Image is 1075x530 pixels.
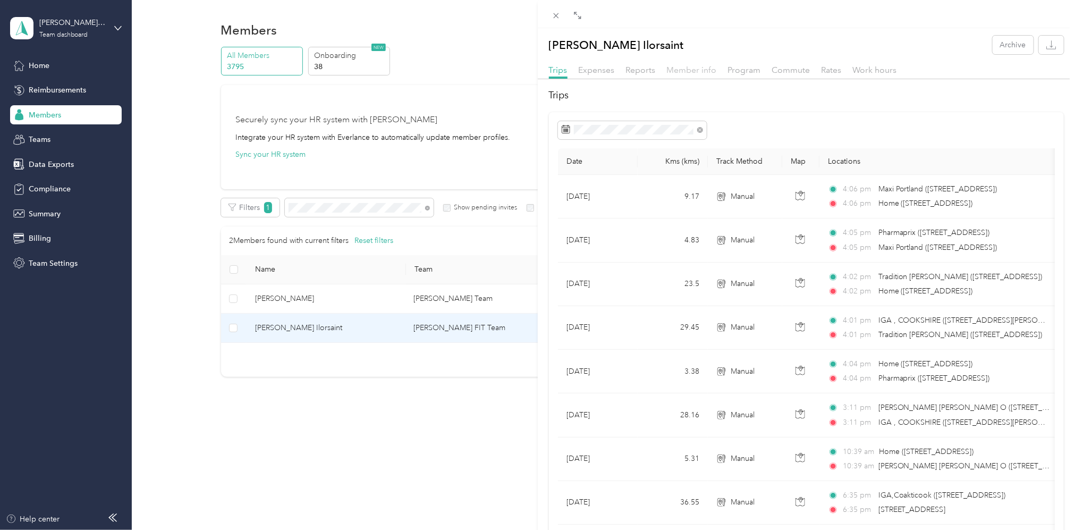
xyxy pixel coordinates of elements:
[843,329,874,341] span: 4:01 pm
[843,460,874,472] span: 10:39 am
[558,175,638,218] td: [DATE]
[731,322,755,333] span: Manual
[558,218,638,262] td: [DATE]
[549,65,568,75] span: Trips
[878,316,1074,325] span: IGA , COOKSHIRE ([STREET_ADDRESS][PERSON_NAME])
[993,36,1034,54] button: Archive
[558,393,638,437] td: [DATE]
[878,491,1006,500] span: IGA,Coakticook ([STREET_ADDRESS])
[878,374,990,383] span: Pharmaprix ([STREET_ADDRESS])
[638,393,708,437] td: 28.16
[731,278,755,290] span: Manual
[853,65,897,75] span: Work hours
[1015,470,1075,530] iframe: Everlance-gr Chat Button Frame
[843,227,874,239] span: 4:05 pm
[549,36,684,54] p: [PERSON_NAME] Ilorsaint
[558,481,638,525] td: [DATE]
[638,438,708,481] td: 5.31
[638,218,708,262] td: 4.83
[878,199,973,208] span: Home ([STREET_ADDRESS])
[879,447,974,456] span: Home ([STREET_ADDRESS])
[819,148,1064,175] th: Locations
[638,350,708,393] td: 3.38
[822,65,842,75] span: Rates
[843,183,874,195] span: 4:06 pm
[549,88,1064,103] h2: Trips
[878,243,997,252] span: Maxi Portland ([STREET_ADDRESS])
[878,184,997,194] span: Maxi Portland ([STREET_ADDRESS])
[626,65,656,75] span: Reports
[878,330,1043,339] span: Tradition [PERSON_NAME] ([STREET_ADDRESS])
[558,148,638,175] th: Date
[843,242,874,254] span: 4:05 pm
[843,373,874,384] span: 4:04 pm
[558,263,638,306] td: [DATE]
[843,417,874,428] span: 3:11 pm
[878,272,1043,281] span: Tradition [PERSON_NAME] ([STREET_ADDRESS])
[878,228,990,237] span: Pharmaprix ([STREET_ADDRESS])
[843,490,874,501] span: 6:35 pm
[558,350,638,393] td: [DATE]
[843,315,874,326] span: 4:01 pm
[638,481,708,525] td: 36.55
[638,306,708,350] td: 29.45
[558,438,638,481] td: [DATE]
[638,175,708,218] td: 9.17
[878,287,973,296] span: Home ([STREET_ADDRESS])
[731,409,755,421] span: Manual
[731,191,755,203] span: Manual
[772,65,810,75] span: Commute
[843,504,874,516] span: 6:35 pm
[731,453,755,465] span: Manual
[579,65,615,75] span: Expenses
[843,285,874,297] span: 4:02 pm
[638,148,708,175] th: Kms (kms)
[667,65,717,75] span: Member info
[638,263,708,306] td: 23.5
[708,148,782,175] th: Track Method
[731,234,755,246] span: Manual
[782,148,819,175] th: Map
[728,65,761,75] span: Program
[558,306,638,350] td: [DATE]
[843,271,874,283] span: 4:02 pm
[843,446,875,458] span: 10:39 am
[731,366,755,377] span: Manual
[843,402,874,414] span: 3:11 pm
[878,505,946,514] span: [STREET_ADDRESS]
[878,359,973,368] span: Home ([STREET_ADDRESS])
[731,497,755,508] span: Manual
[843,198,874,209] span: 4:06 pm
[843,358,874,370] span: 4:04 pm
[878,418,1074,427] span: IGA , COOKSHIRE ([STREET_ADDRESS][PERSON_NAME])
